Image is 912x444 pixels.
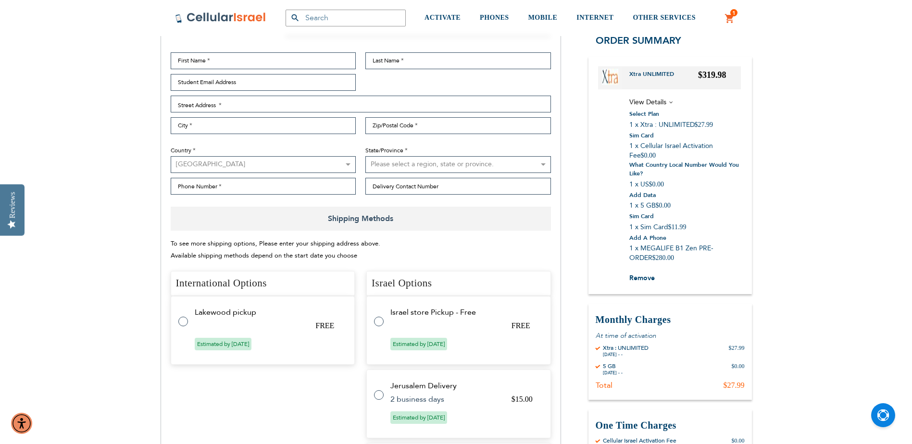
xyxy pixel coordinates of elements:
div: 5 GB [603,362,623,370]
dt: Add Data [629,190,656,199]
span: Estimated by [DATE] [390,411,447,424]
input: Search [286,10,406,26]
div: Cellular Israel Activation Fee [603,436,676,444]
span: $280.00 [652,254,675,261]
p: At time of activation [596,331,745,340]
dt: Add a phone [629,233,666,242]
dt: Sim Card [629,131,654,139]
span: View Details [629,97,666,106]
a: Xtra UNLIMITED [629,70,681,85]
span: $11.99 [668,223,687,230]
dd: 1 x Xtra : UNLIMITED [629,120,741,129]
span: OTHER SERVICES [633,14,696,21]
span: ACTIVATE [425,14,461,21]
dd: 1 x Cellular Israel Activation Fee [629,141,741,160]
div: Reviews [8,192,17,218]
div: $0.00 [732,436,745,444]
div: $27.99 [724,380,745,390]
span: $319.98 [698,70,726,79]
a: 1 [725,13,735,25]
h4: International Options [171,271,355,296]
span: INTERNET [576,14,613,21]
span: To see more shipping options, Please enter your shipping address above. Available shipping method... [171,239,380,260]
td: 2 business days [390,395,500,404]
span: Estimated by [DATE] [195,338,251,350]
h3: Monthly Charges [596,313,745,326]
div: [DATE] - - [603,351,649,357]
div: Total [596,380,612,390]
span: MOBILE [528,14,558,21]
div: Xtra : UNLIMITED [603,344,649,351]
h4: Israel Options [366,271,551,296]
span: $27.99 [695,121,713,128]
span: Estimated by [DATE] [390,338,447,350]
td: Lakewood pickup [195,308,343,317]
span: FREE [512,321,530,330]
img: Cellular Israel Logo [175,12,266,24]
span: PHONES [480,14,509,21]
div: [DATE] - - [603,370,623,375]
dt: What country local Number would you like? [629,160,741,178]
td: Israel store Pickup - Free [390,308,539,317]
img: Xtra UNLIMITED [602,68,618,85]
span: Shipping Methods [171,207,551,231]
span: 1 [732,9,736,17]
dt: Sim card [629,212,654,221]
div: $27.99 [729,344,745,357]
span: $0.00 [649,180,664,187]
span: Remove [629,273,655,283]
dd: 1 x US [629,179,741,189]
div: $0.00 [732,362,745,375]
span: $0.00 [656,202,671,209]
span: $15.00 [512,395,533,403]
dd: 1 x 5 GB [629,201,741,210]
dt: select plan [629,110,659,118]
dd: 1 x Sim Card [629,222,741,232]
h3: One Time Charges [596,419,745,432]
span: FREE [315,321,334,330]
dd: 1 x MEGALIFE B1 Zen PRE-ORDER [629,244,741,263]
span: $0.00 [641,152,656,159]
td: Jerusalem Delivery [390,382,539,390]
div: Accessibility Menu [11,413,32,434]
span: Order Summary [596,34,681,47]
